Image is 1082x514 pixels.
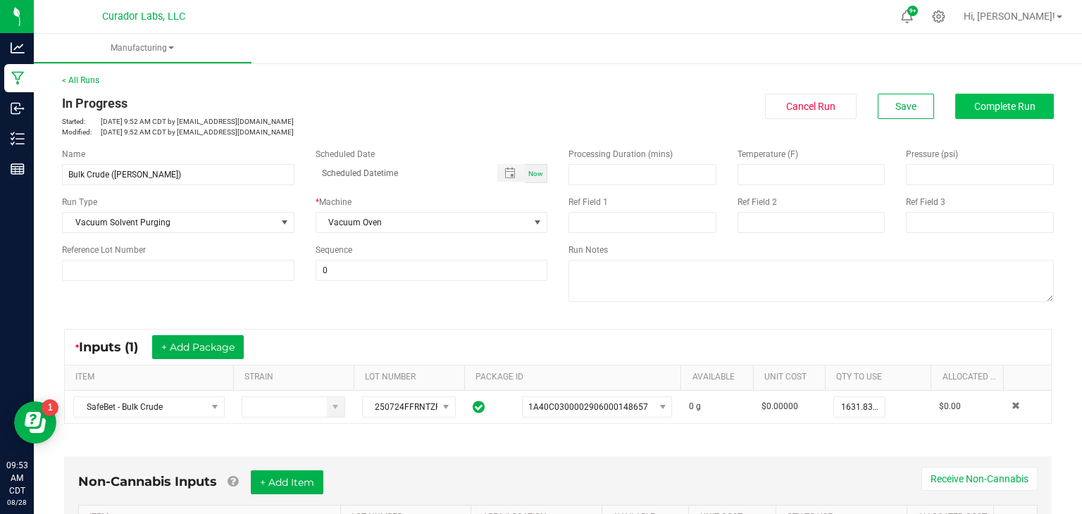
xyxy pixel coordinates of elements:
[316,245,352,255] span: Sequence
[568,245,608,255] span: Run Notes
[11,132,25,146] inline-svg: Inventory
[943,372,998,383] a: Allocated CostSortable
[73,396,225,418] span: NO DATA FOUND
[568,197,608,207] span: Ref Field 1
[475,372,676,383] a: PACKAGE IDSortable
[1014,372,1046,383] a: Sortable
[11,162,25,176] inline-svg: Reports
[939,401,961,411] span: $0.00
[62,245,146,255] span: Reference Lot Number
[62,116,547,127] p: [DATE] 9:52 AM CDT by [EMAIL_ADDRESS][DOMAIN_NAME]
[244,372,348,383] a: STRAINSortable
[62,75,99,85] a: < All Runs
[62,127,547,137] p: [DATE] 9:52 AM CDT by [EMAIL_ADDRESS][DOMAIN_NAME]
[761,401,798,411] span: $0.00000
[319,197,352,207] span: Machine
[568,149,673,159] span: Processing Duration (mins)
[906,197,945,207] span: Ref Field 3
[738,149,798,159] span: Temperature (F)
[895,101,916,112] span: Save
[921,467,1038,491] button: Receive Non-Cannabis
[316,149,375,159] span: Scheduled Date
[228,474,238,489] a: Add Non-Cannabis items that were also consumed in the run (e.g. gloves and packaging); Also add N...
[14,401,56,444] iframe: Resource center
[152,335,244,359] button: + Add Package
[316,213,530,232] span: Vacuum Oven
[692,372,748,383] a: AVAILABLESortable
[528,170,543,177] span: Now
[251,470,323,494] button: + Add Item
[955,94,1054,119] button: Complete Run
[34,42,251,54] span: Manufacturing
[62,94,547,113] div: In Progress
[528,402,648,412] span: 1A40C0300002906000148657
[363,397,437,417] span: 250724FFRNTZRMDN
[11,101,25,115] inline-svg: Inbound
[764,372,820,383] a: Unit CostSortable
[878,94,934,119] button: Save
[34,34,251,63] a: Manufacturing
[102,11,185,23] span: Curador Labs, LLC
[696,401,701,411] span: g
[909,8,916,14] span: 9+
[365,372,459,383] a: LOT NUMBERSortable
[786,101,835,112] span: Cancel Run
[930,10,947,23] div: Manage settings
[964,11,1055,22] span: Hi, [PERSON_NAME]!
[62,127,101,137] span: Modified:
[473,399,485,415] span: In Sync
[738,197,777,207] span: Ref Field 2
[78,474,217,489] span: Non-Cannabis Inputs
[6,497,27,508] p: 08/28
[63,213,276,232] span: Vacuum Solvent Purging
[74,397,206,417] span: SafeBet - Bulk Crude
[11,41,25,55] inline-svg: Analytics
[79,339,152,355] span: Inputs (1)
[62,196,97,208] span: Run Type
[689,401,694,411] span: 0
[497,164,525,182] span: Toggle popup
[42,399,58,416] iframe: Resource center unread badge
[316,164,483,182] input: Scheduled Datetime
[62,149,85,159] span: Name
[906,149,958,159] span: Pressure (psi)
[836,372,926,383] a: QTY TO USESortable
[11,71,25,85] inline-svg: Manufacturing
[62,116,101,127] span: Started:
[522,396,672,418] span: NO DATA FOUND
[974,101,1036,112] span: Complete Run
[765,94,857,119] button: Cancel Run
[75,372,228,383] a: ITEMSortable
[6,459,27,497] p: 09:53 AM CDT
